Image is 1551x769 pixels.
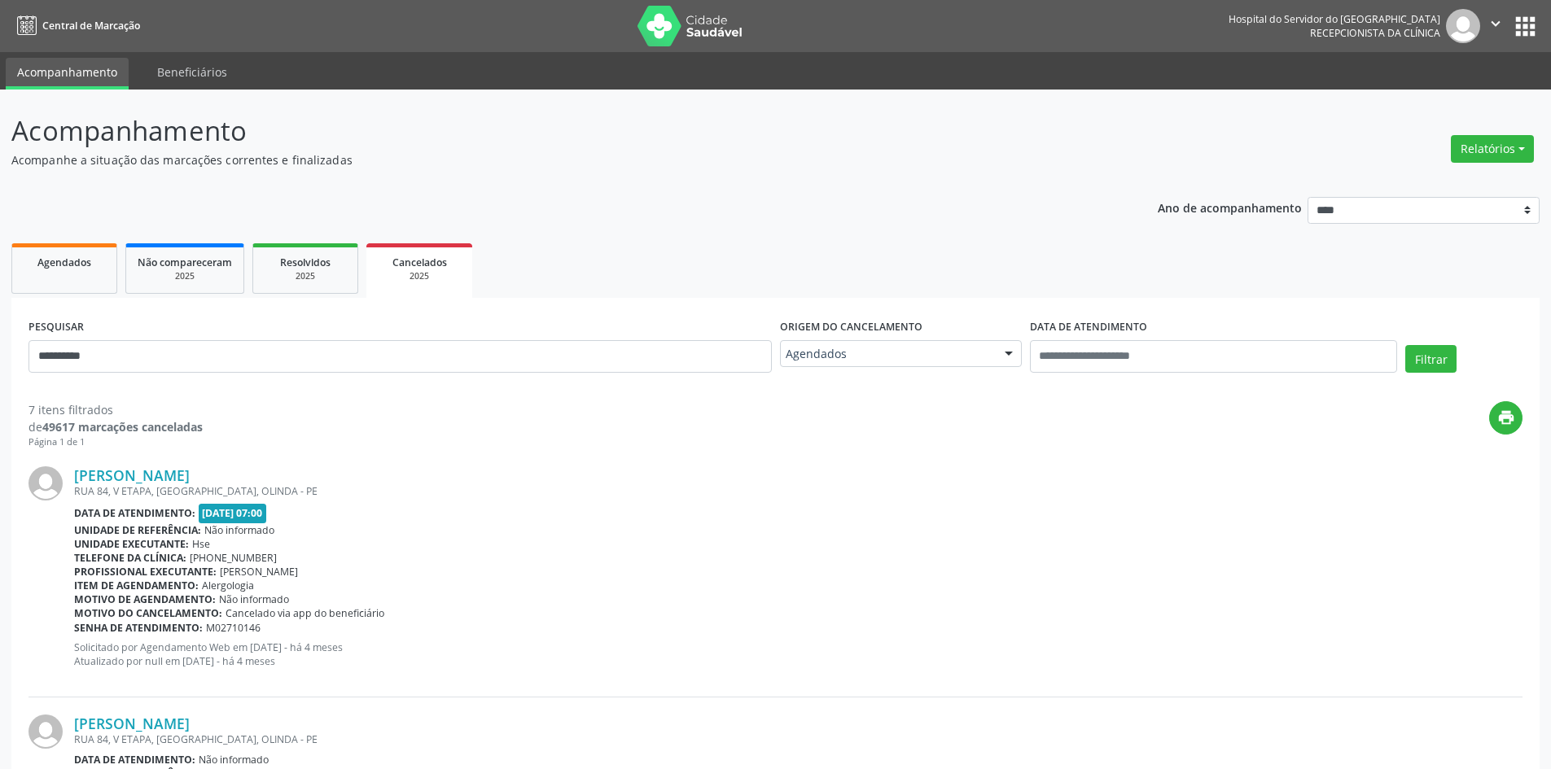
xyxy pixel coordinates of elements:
[74,466,190,484] a: [PERSON_NAME]
[1310,26,1440,40] span: Recepcionista da clínica
[28,466,63,500] img: img
[192,537,210,551] span: Hse
[11,151,1081,168] p: Acompanhe a situação das marcações correntes e finalizadas
[74,621,203,635] b: Senha de atendimento:
[202,579,254,592] span: Alergologia
[1405,345,1457,373] button: Filtrar
[74,732,1523,746] div: RUA 84, V ETAPA, [GEOGRAPHIC_DATA], OLINDA - PE
[74,714,190,732] a: [PERSON_NAME]
[74,592,216,606] b: Motivo de agendamento:
[204,523,274,537] span: Não informado
[280,256,331,269] span: Resolvidos
[11,111,1081,151] p: Acompanhamento
[74,753,195,767] b: Data de atendimento:
[138,270,232,282] div: 2025
[74,606,222,620] b: Motivo do cancelamento:
[786,346,988,362] span: Agendados
[42,419,203,435] strong: 49617 marcações canceladas
[74,640,1523,668] p: Solicitado por Agendamento Web em [DATE] - há 4 meses Atualizado por null em [DATE] - há 4 meses
[74,537,189,551] b: Unidade executante:
[28,315,84,340] label: PESQUISAR
[11,12,140,39] a: Central de Marcação
[74,551,186,565] b: Telefone da clínica:
[37,256,91,269] span: Agendados
[226,606,384,620] span: Cancelado via app do beneficiário
[74,484,1523,498] div: RUA 84, V ETAPA, [GEOGRAPHIC_DATA], OLINDA - PE
[1229,12,1440,26] div: Hospital do Servidor do [GEOGRAPHIC_DATA]
[219,592,289,606] span: Não informado
[378,270,461,282] div: 2025
[1158,197,1302,217] p: Ano de acompanhamento
[1489,401,1523,435] button: print
[206,621,261,635] span: M02710146
[1487,15,1505,33] i: 
[1451,135,1534,163] button: Relatórios
[190,551,277,565] span: [PHONE_NUMBER]
[28,401,203,418] div: 7 itens filtrados
[1480,9,1511,43] button: 
[265,270,346,282] div: 2025
[220,565,298,579] span: [PERSON_NAME]
[74,506,195,520] b: Data de atendimento:
[1030,315,1147,340] label: DATA DE ATENDIMENTO
[1497,409,1515,426] i: print
[74,579,199,592] b: Item de agendamento:
[780,315,922,340] label: Origem do cancelamento
[28,435,203,449] div: Página 1 de 1
[392,256,447,269] span: Cancelados
[199,753,269,767] span: Não informado
[138,256,232,269] span: Não compareceram
[6,58,129,90] a: Acompanhamento
[42,19,140,33] span: Central de Marcação
[74,523,201,537] b: Unidade de referência:
[146,58,239,86] a: Beneficiários
[28,418,203,435] div: de
[199,504,267,522] span: [DATE] 07:00
[1446,9,1480,43] img: img
[74,565,217,579] b: Profissional executante:
[28,714,63,749] img: img
[1511,12,1540,41] button: apps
